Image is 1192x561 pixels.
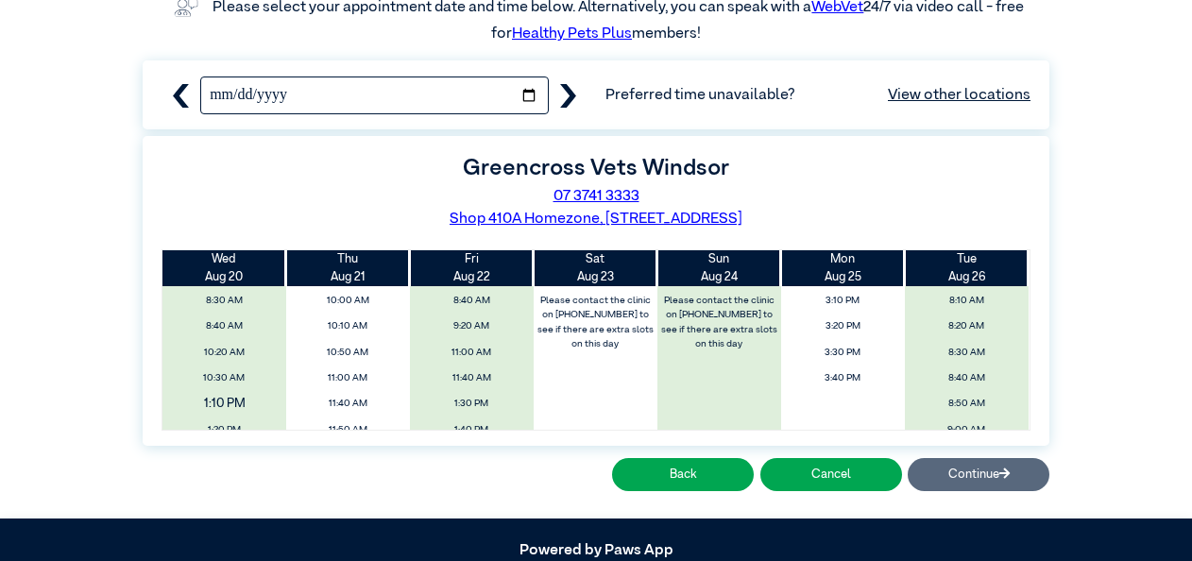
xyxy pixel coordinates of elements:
[463,157,729,179] label: Greencross Vets Windsor
[415,367,528,389] span: 11:40 AM
[168,419,281,441] span: 1:20 PM
[786,315,899,337] span: 3:20 PM
[168,342,281,364] span: 10:20 AM
[786,290,899,312] span: 3:10 PM
[292,290,405,312] span: 10:00 AM
[450,212,742,227] a: Shop 410A Homezone, [STREET_ADDRESS]
[910,290,1023,312] span: 8:10 AM
[292,315,405,337] span: 10:10 AM
[512,26,632,42] a: Healthy Pets Plus
[162,250,286,286] th: Aug 20
[410,250,534,286] th: Aug 22
[657,250,781,286] th: Aug 24
[143,542,1049,560] h5: Powered by Paws App
[292,367,405,389] span: 11:00 AM
[415,419,528,441] span: 1:40 PM
[910,342,1023,364] span: 8:30 AM
[910,419,1023,441] span: 9:00 AM
[292,393,405,415] span: 11:40 AM
[888,84,1030,107] a: View other locations
[415,342,528,364] span: 11:00 AM
[168,315,281,337] span: 8:40 AM
[658,290,779,355] label: Please contact the clinic on [PHONE_NUMBER] to see if there are extra slots on this day
[612,458,754,491] button: Back
[605,84,1030,107] span: Preferred time unavailable?
[415,315,528,337] span: 9:20 AM
[910,393,1023,415] span: 8:50 AM
[910,315,1023,337] span: 8:20 AM
[786,367,899,389] span: 3:40 PM
[781,250,905,286] th: Aug 25
[415,393,528,415] span: 1:30 PM
[286,250,410,286] th: Aug 21
[151,390,298,418] span: 1:10 PM
[910,367,1023,389] span: 8:40 AM
[760,458,902,491] button: Cancel
[168,367,281,389] span: 10:30 AM
[786,342,899,364] span: 3:30 PM
[168,290,281,312] span: 8:30 AM
[534,250,657,286] th: Aug 23
[415,290,528,312] span: 8:40 AM
[905,250,1029,286] th: Aug 26
[292,419,405,441] span: 11:50 AM
[535,290,656,355] label: Please contact the clinic on [PHONE_NUMBER] to see if there are extra slots on this day
[292,342,405,364] span: 10:50 AM
[553,189,639,204] a: 07 3741 3333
